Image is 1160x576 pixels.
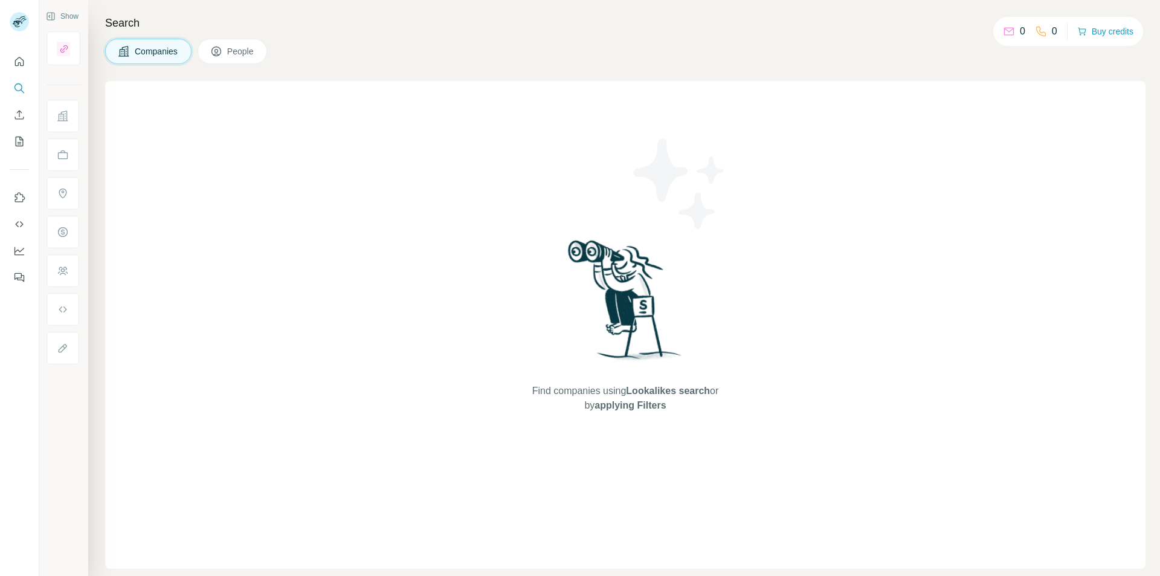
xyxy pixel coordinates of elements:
[10,213,29,235] button: Use Surfe API
[227,45,255,57] span: People
[10,267,29,288] button: Feedback
[10,51,29,73] button: Quick start
[10,131,29,152] button: My lists
[626,386,710,396] span: Lookalikes search
[562,237,688,372] img: Surfe Illustration - Woman searching with binoculars
[10,240,29,262] button: Dashboard
[625,129,734,238] img: Surfe Illustration - Stars
[105,15,1145,31] h4: Search
[1077,23,1133,40] button: Buy credits
[594,400,666,410] span: applying Filters
[10,104,29,126] button: Enrich CSV
[10,187,29,209] button: Use Surfe on LinkedIn
[10,77,29,99] button: Search
[37,7,87,25] button: Show
[1052,24,1057,39] p: 0
[529,384,722,413] span: Find companies using or by
[135,45,179,57] span: Companies
[1020,24,1025,39] p: 0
